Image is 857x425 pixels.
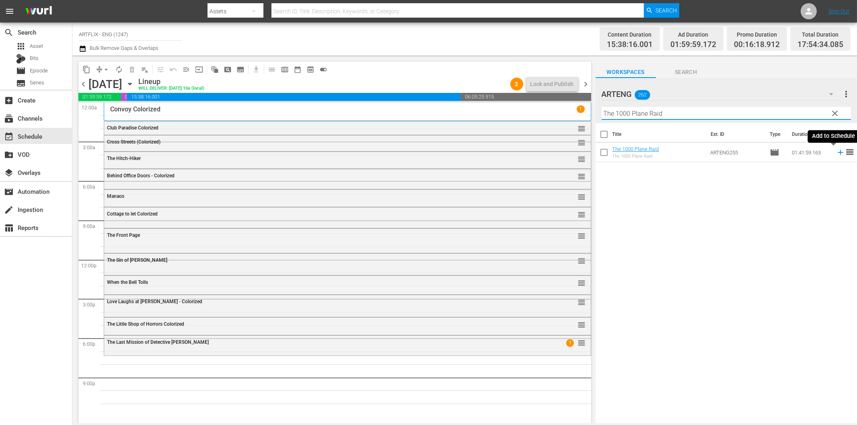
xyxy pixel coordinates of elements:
[107,321,184,327] span: The Little Shop of Horrors Colorized
[578,257,586,265] button: reorder
[195,66,203,74] span: input
[578,232,586,240] span: reorder
[845,147,855,157] span: reorder
[461,93,591,101] span: 06:05:25.915
[670,29,716,40] div: Ad Duration
[578,298,586,306] button: reorder
[78,93,121,101] span: 01:59:59.172
[530,77,574,91] div: Lock and Publish
[19,2,58,21] img: ans4CAIJ8jUAAAAAAAAAAAAAAAAAAAAAAAAgQb4GAAAAAAAAAAAAAAAAAAAAAAAAJMjXAAAAAAAAAAAAAAAAAAAAAAAAgAT5G...
[578,193,586,201] span: reorder
[644,3,679,18] button: Search
[138,77,204,86] div: Lineup
[841,89,851,99] span: more_vert
[578,320,586,329] button: reorder
[281,66,289,74] span: calendar_view_week_outlined
[578,155,586,164] span: reorder
[95,66,103,74] span: compress
[670,40,716,49] span: 01:59:59.172
[16,41,26,51] span: Asset
[526,77,578,91] button: Lock and Publish
[30,42,43,50] span: Asset
[765,123,787,146] th: Type
[16,54,26,64] div: Bits
[182,66,190,74] span: menu_open
[578,124,586,132] button: reorder
[830,109,840,118] span: clear
[828,107,841,119] button: clear
[578,298,586,307] span: reorder
[707,143,767,162] td: ARTENG255
[596,67,656,77] span: Workspaces
[107,139,160,145] span: Cross Streets (Colorized)
[706,123,765,146] th: Ext. ID
[180,63,193,76] span: Fill episodes with ad slates
[30,67,48,75] span: Episode
[82,66,90,74] span: content_copy
[578,279,586,287] span: reorder
[4,150,14,160] span: VOD
[88,78,122,91] div: [DATE]
[4,168,14,178] span: layers
[841,84,851,104] button: more_vert
[607,40,653,49] span: 15:38:16.001
[4,28,14,37] span: Search
[566,339,573,347] span: 1
[607,29,653,40] div: Content Duration
[578,193,586,201] button: reorder
[102,66,110,74] span: arrow_drop_down
[4,223,14,233] span: Reports
[107,299,202,304] span: Love Laughs at [PERSON_NAME] - Colorized
[578,124,586,133] span: reorder
[578,232,586,240] button: reorder
[797,40,843,49] span: 17:54:34.085
[107,211,158,217] span: Cottage to let Colorized
[30,54,39,62] span: Bits
[578,210,586,219] span: reorder
[656,67,716,77] span: Search
[211,66,219,74] span: auto_awesome_motion_outlined
[224,66,232,74] span: pageview_outlined
[127,93,461,101] span: 15:38:16.001
[734,40,780,49] span: 00:16:18.912
[107,193,124,199] span: Manaos
[306,66,314,74] span: preview_outlined
[236,66,245,74] span: subtitles_outlined
[581,79,591,89] span: chevron_right
[578,138,586,146] button: reorder
[107,279,148,285] span: When the Bell Tolls
[107,156,141,161] span: The Hitch-Hiker
[578,339,586,347] button: reorder
[4,114,14,123] span: subscriptions
[656,3,677,18] span: Search
[107,125,158,131] span: Club Paradise Colorized
[16,66,26,76] span: Episode
[787,123,835,146] th: Duration
[107,257,167,263] span: The Sin of [PERSON_NAME]
[578,339,586,347] span: reorder
[4,96,14,105] span: add_box
[121,93,127,101] span: 00:16:18.912
[107,173,175,179] span: Behind Office Doors - Colorized
[110,105,160,113] p: Convoy Colorized
[797,29,843,40] div: Total Duration
[602,83,841,105] div: ARTENG
[4,132,14,142] span: event_available
[78,79,88,89] span: chevron_left
[141,66,149,74] span: playlist_remove_outlined
[612,123,706,146] th: Title
[4,187,14,197] span: Automation
[16,78,26,88] span: Series
[107,232,140,238] span: The Front Page
[578,138,586,147] span: reorder
[319,66,327,74] span: toggle_on
[579,106,582,112] p: 1
[510,81,523,87] span: 2
[115,66,123,74] span: autorenew_outlined
[88,45,158,51] span: Bulk Remove Gaps & Overlaps
[612,146,659,152] a: The 1000 Plane Raid
[4,205,14,215] span: Ingestion
[93,63,113,76] span: Remove Gaps & Overlaps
